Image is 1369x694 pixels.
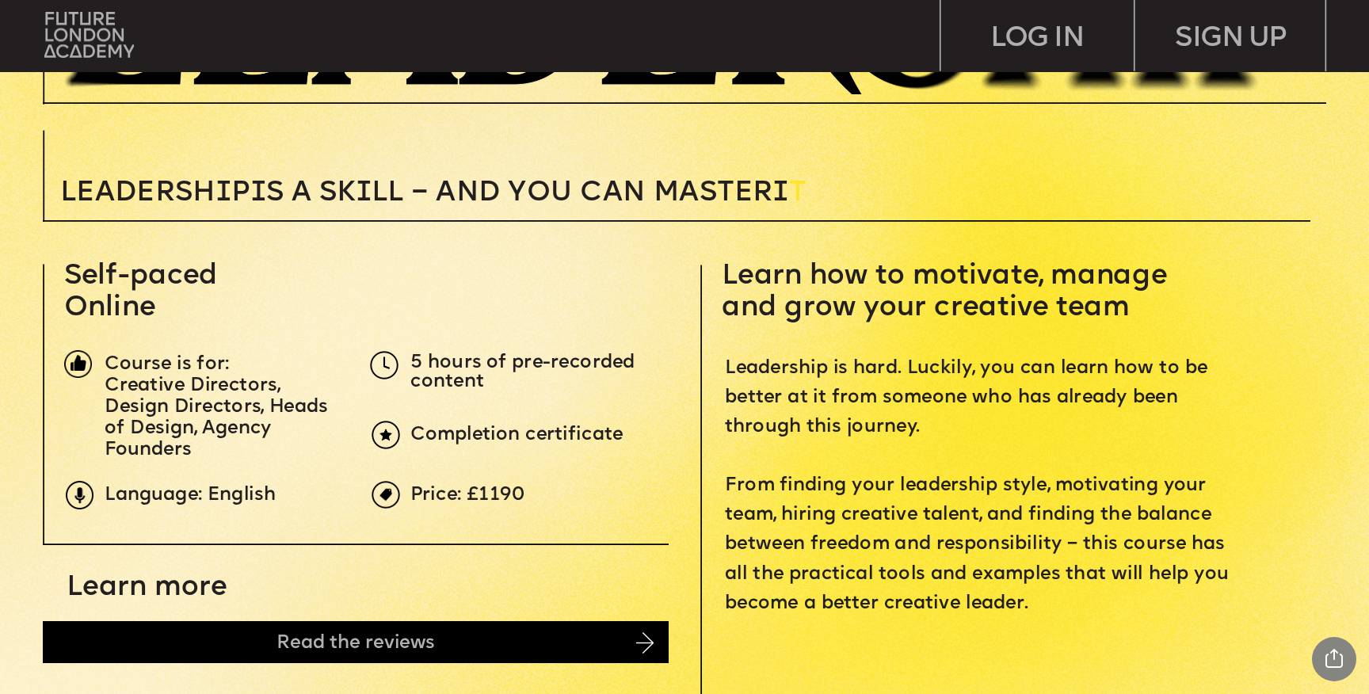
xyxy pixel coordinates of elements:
[60,179,1023,207] p: T
[66,481,93,509] img: upload-9eb2eadd-7bf9-4b2b-b585-6dd8b9275b41.png
[64,261,218,289] span: Self-paced
[370,351,398,379] img: upload-5dcb7aea-3d7f-4093-a867-f0427182171d.png
[250,179,266,207] span: i
[636,632,654,654] img: image-14cb1b2c-41b0-4782-8715-07bdb6bd2f06.png
[372,481,399,509] img: upload-969c61fd-ea08-4d05-af36-d273f2608f5e.png
[105,485,276,505] span: Language: English
[64,350,92,378] img: image-1fa7eedb-a71f-428c-a033-33de134354ef.png
[67,574,227,601] span: Learn more
[372,421,399,448] img: upload-6b0d0326-a6ce-441c-aac1-c2ff159b353e.png
[772,179,788,207] span: i
[1312,637,1356,681] div: Share
[105,354,229,374] span: Course is for:
[410,425,623,444] span: Completion certificate
[410,353,640,391] span: 5 hours of pre-recorded content
[722,261,1175,322] span: Learn how to motivate, manage and grow your creative team
[44,12,134,57] img: upload-bfdffa89-fac7-4f57-a443-c7c39906ba42.png
[64,294,155,322] span: Online
[356,179,372,207] span: i
[725,359,1234,614] span: Leadership is hard. Luckily, you can learn how to be better at it from someone who has already be...
[105,376,334,459] span: Creative Directors, Design Directors, Heads of Design, Agency Founders
[410,485,525,505] span: Price: £1190
[60,179,789,207] span: Leadersh p s a sk ll – and you can MASTER
[215,179,231,207] span: i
